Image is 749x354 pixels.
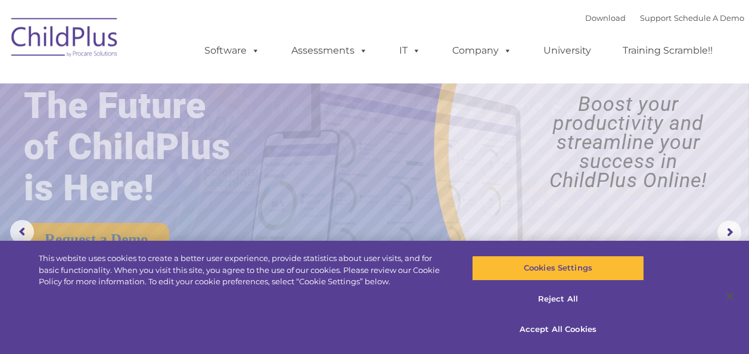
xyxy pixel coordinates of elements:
a: Software [192,39,272,63]
a: Schedule A Demo [674,13,744,23]
a: Support [640,13,672,23]
button: Close [717,283,743,309]
a: Download [585,13,626,23]
a: IT [387,39,433,63]
rs-layer: Boost your productivity and streamline your success in ChildPlus Online! [517,94,739,190]
a: Request a Demo [24,223,169,256]
img: ChildPlus by Procare Solutions [5,10,125,69]
button: Accept All Cookies [472,317,644,342]
button: Cookies Settings [472,256,644,281]
font: | [585,13,744,23]
div: This website uses cookies to create a better user experience, provide statistics about user visit... [39,253,449,288]
a: University [532,39,603,63]
a: Assessments [279,39,380,63]
button: Reject All [472,287,644,312]
a: Training Scramble!! [611,39,725,63]
a: Company [440,39,524,63]
rs-layer: The Future of ChildPlus is Here! [24,85,263,209]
